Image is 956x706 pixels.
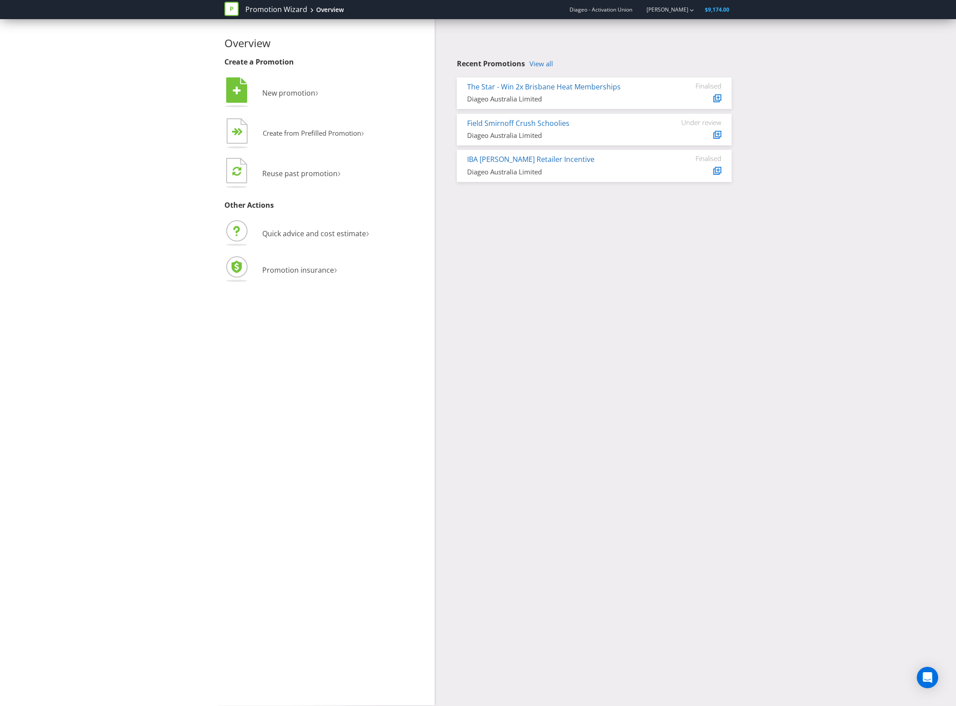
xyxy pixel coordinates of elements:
h3: Create a Promotion [224,58,428,66]
a: Field Smirnoff Crush Schoolies [467,118,570,128]
span: › [366,225,369,240]
a: Promotion insurance› [224,265,337,275]
span: › [334,262,337,276]
span: › [338,165,341,180]
span: Quick advice and cost estimate [262,229,366,238]
span: Create from Prefilled Promotion [263,129,361,137]
div: Finalised [668,154,721,162]
span: $9,174.00 [705,6,729,13]
div: Under review [668,118,721,126]
span: New promotion [262,88,315,98]
span: Reuse past promotion [262,169,338,178]
div: Overview [316,5,344,14]
h2: Overview [224,37,428,49]
a: The Star - Win 2x Brisbane Heat Memberships [467,82,621,92]
a: Promotion Wizard [245,4,307,15]
span: Diageo - Activation Union [570,6,632,13]
tspan:  [232,166,241,176]
div: Finalised [668,82,721,90]
a: [PERSON_NAME] [638,6,688,13]
span: Promotion insurance [262,265,334,275]
div: Open Intercom Messenger [917,667,938,688]
a: View all [529,60,553,68]
button: Create from Prefilled Promotion› [224,116,365,152]
div: Diageo Australia Limited [467,167,655,177]
div: Diageo Australia Limited [467,131,655,140]
a: Quick advice and cost estimate› [224,229,369,238]
span: › [361,125,364,139]
div: Diageo Australia Limited [467,94,655,104]
span: › [315,85,318,99]
a: IBA [PERSON_NAME] Retailer Incentive [467,154,594,164]
h3: Other Actions [224,202,428,210]
tspan:  [233,86,241,96]
span: Recent Promotions [457,59,525,69]
tspan:  [237,128,243,136]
